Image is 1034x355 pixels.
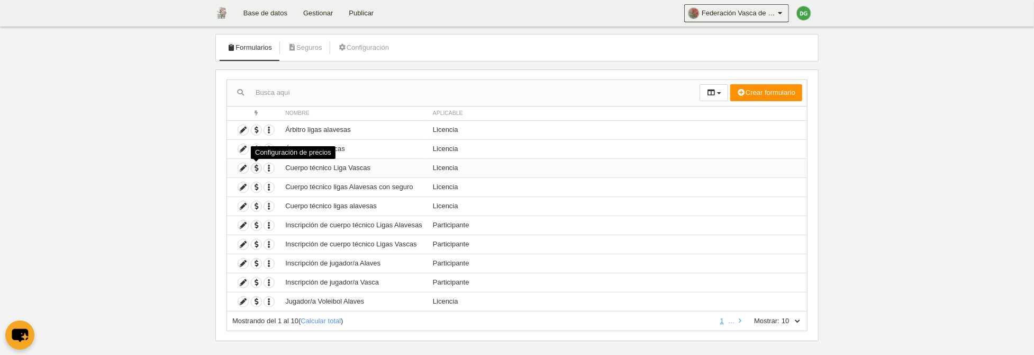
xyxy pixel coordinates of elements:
[232,316,713,326] div: ( )
[280,158,428,177] td: Cuerpo técnico Liga Vascas
[702,8,776,19] span: Federación Vasca de Voleibol
[428,197,807,216] td: Licencia
[282,40,328,56] a: Seguros
[280,120,428,139] td: Árbitro ligas alavesas
[688,8,699,19] img: Oa2hBJ8rYK13.30x30.jpg
[428,158,807,177] td: Licencia
[280,197,428,216] td: Cuerpo técnico ligas alavesas
[280,139,428,158] td: Árbitro ligas vascas
[428,216,807,235] td: Participante
[428,177,807,197] td: Licencia
[332,40,395,56] a: Configuración
[280,292,428,311] td: Jugador/a Voleibol Alaves
[280,177,428,197] td: Cuerpo técnico ligas Alavesas con seguro
[301,317,341,325] a: Calcular total
[216,6,227,19] img: Federación Vasca de Voleibol
[428,235,807,254] td: Participante
[232,317,298,325] span: Mostrando del 1 al 10
[280,254,428,273] td: Inscripción de jugador/a Alaves
[428,254,807,273] td: Participante
[5,321,34,350] button: chat-button
[280,235,428,254] td: Inscripción de cuerpo técnico Ligas Vascas
[428,292,807,311] td: Licencia
[743,316,779,326] label: Mostrar:
[730,84,802,101] button: Crear formulario
[280,216,428,235] td: Inscripción de cuerpo técnico Ligas Alavesas
[285,110,310,116] span: Nombre
[428,139,807,158] td: Licencia
[433,110,463,116] span: Aplicable
[728,316,735,326] li: …
[280,273,428,292] td: Inscripción de jugador/a Vasca
[221,40,278,56] a: Formularios
[428,120,807,139] td: Licencia
[428,273,807,292] td: Participante
[797,6,811,20] img: c2l6ZT0zMHgzMCZmcz05JnRleHQ9REcmYmc9NDNhMDQ3.png
[227,85,700,101] input: Busca aquí
[684,4,789,22] a: Federación Vasca de Voleibol
[718,317,726,325] a: 1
